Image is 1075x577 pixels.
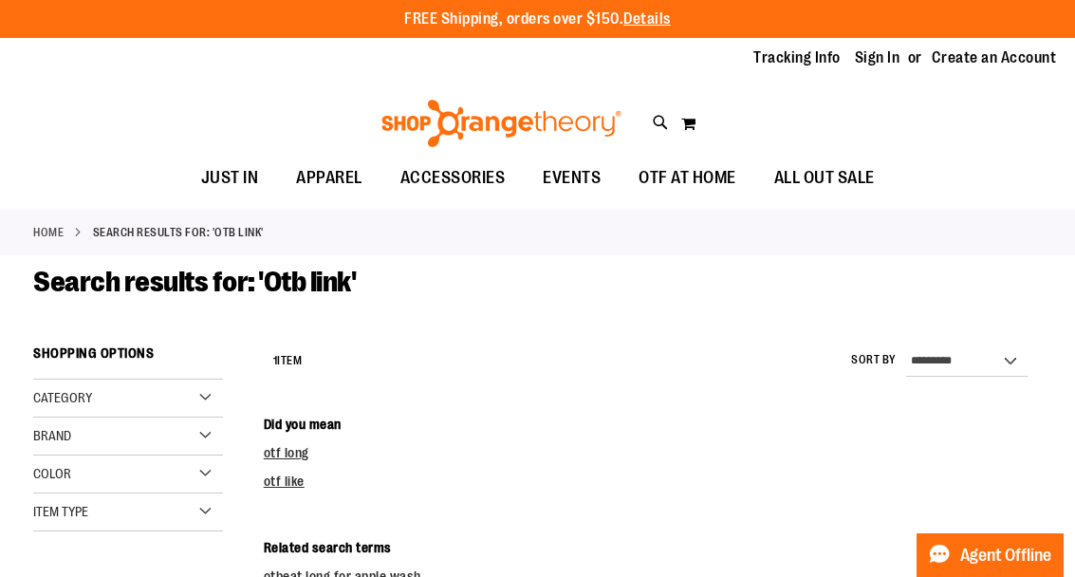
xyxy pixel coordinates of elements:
span: APPAREL [296,157,362,199]
label: Sort By [851,352,897,368]
h2: Item [273,346,303,376]
p: FREE Shipping, orders over $150. [404,9,671,30]
span: ALL OUT SALE [774,157,875,199]
strong: Shopping Options [33,337,223,380]
strong: Search results for: 'Otb link' [93,224,264,241]
span: Color [33,466,71,481]
a: otf long [264,445,309,460]
a: Home [33,224,64,241]
a: Details [623,10,671,28]
dt: Related search terms [264,538,1042,557]
dt: Did you mean [264,415,1042,434]
span: Item Type [33,504,88,519]
span: OTF AT HOME [639,157,736,199]
span: Search results for: 'Otb link' [33,266,356,298]
a: Tracking Info [753,47,841,68]
span: Agent Offline [960,547,1051,565]
span: 1 [273,354,278,367]
a: Create an Account [932,47,1057,68]
span: JUST IN [201,157,259,199]
span: Brand [33,428,71,443]
span: EVENTS [543,157,601,199]
span: Category [33,390,92,405]
a: Sign In [855,47,900,68]
a: otf like [264,474,305,489]
span: ACCESSORIES [400,157,506,199]
button: Agent Offline [917,533,1064,577]
img: Shop Orangetheory [379,100,624,147]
